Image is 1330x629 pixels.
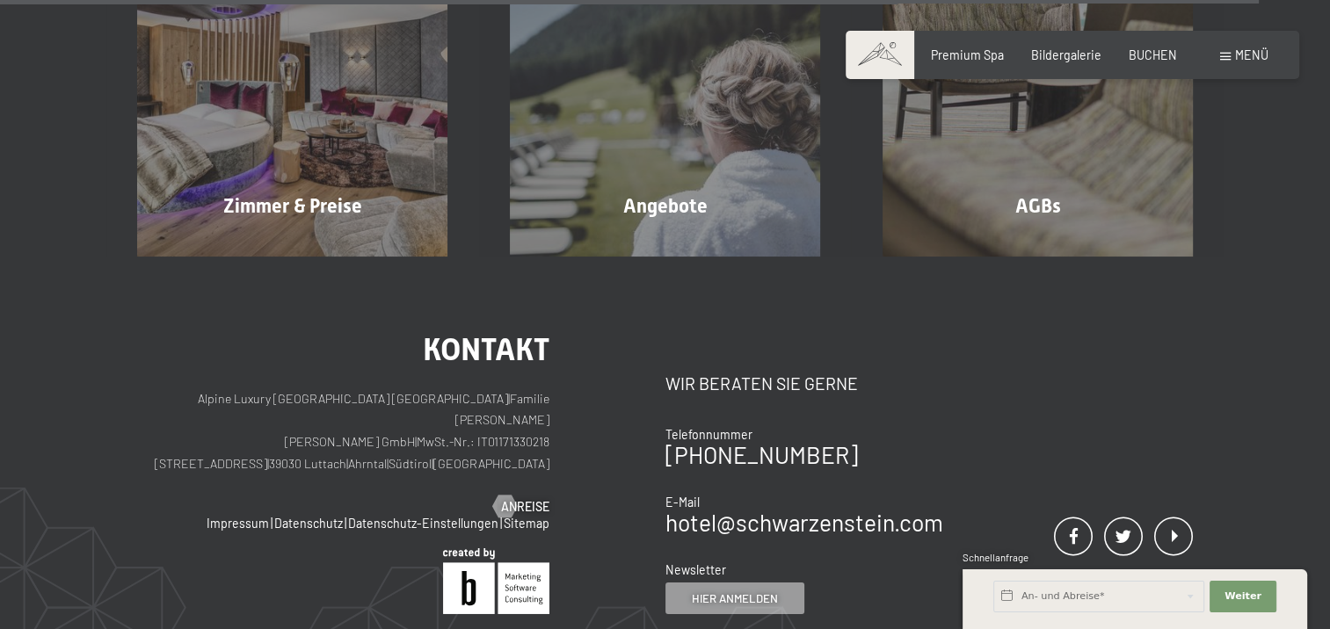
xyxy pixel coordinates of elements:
span: | [415,434,417,449]
span: Anreise [501,498,549,516]
a: Bildergalerie [1031,47,1101,62]
a: Anreise [493,498,549,516]
p: Alpine Luxury [GEOGRAPHIC_DATA] [GEOGRAPHIC_DATA] Familie [PERSON_NAME] [PERSON_NAME] GmbH MwSt.-... [137,388,549,475]
span: Schnellanfrage [963,552,1028,563]
span: | [387,456,389,471]
span: | [345,516,346,531]
span: Weiter [1225,589,1261,604]
a: Datenschutz-Einstellungen [348,516,498,531]
span: Zimmer & Preise [223,195,362,217]
button: Weiter [1210,581,1276,612]
a: [PHONE_NUMBER] [665,441,858,468]
span: | [346,456,348,471]
span: E-Mail [665,495,700,510]
img: Brandnamic GmbH | Leading Hospitality Solutions [443,548,549,614]
span: | [432,456,433,471]
span: | [267,456,269,471]
a: BUCHEN [1129,47,1177,62]
a: Impressum [207,516,269,531]
a: Premium Spa [931,47,1004,62]
span: Telefonnummer [665,427,752,442]
span: AGBs [1014,195,1060,217]
span: | [271,516,273,531]
span: Wir beraten Sie gerne [665,373,858,394]
a: Datenschutz [274,516,343,531]
span: | [508,391,510,406]
span: Menü [1235,47,1268,62]
span: Newsletter [665,562,726,577]
a: Sitemap [504,516,549,531]
span: Angebote [623,195,708,217]
span: Kontakt [423,331,549,367]
span: Hier anmelden [692,590,778,606]
span: | [500,516,502,531]
a: hotel@schwarzenstein.com [665,509,943,536]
